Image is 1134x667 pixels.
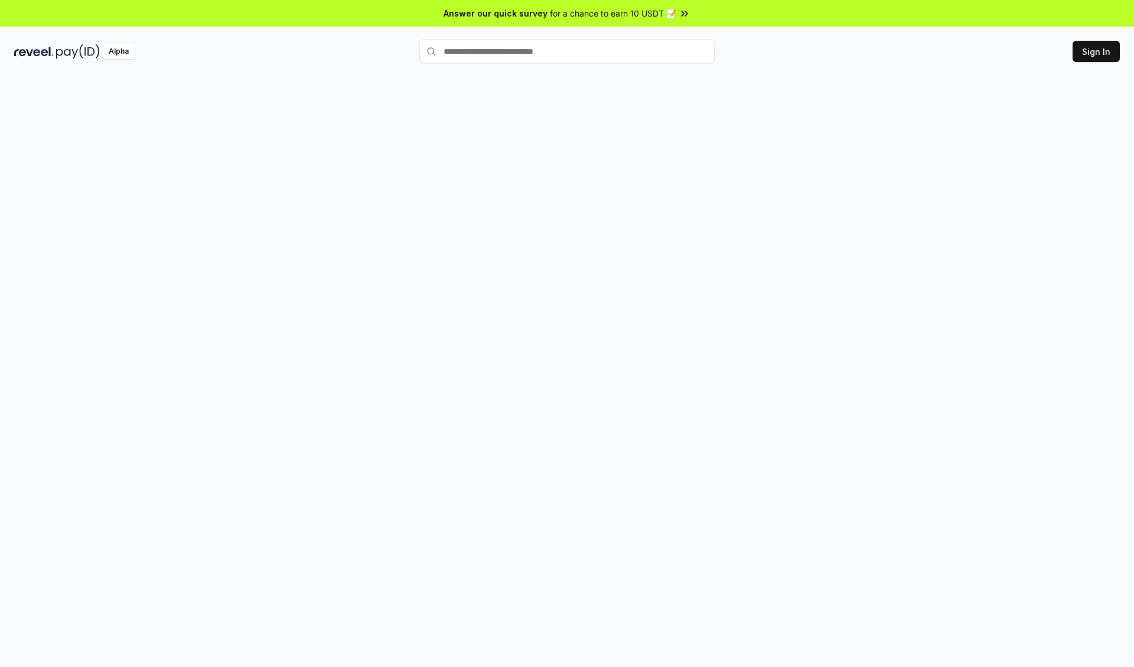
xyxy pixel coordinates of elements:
img: reveel_dark [14,44,54,59]
img: pay_id [56,44,100,59]
div: Alpha [102,44,135,59]
span: for a chance to earn 10 USDT 📝 [550,7,676,19]
button: Sign In [1073,41,1120,62]
span: Answer our quick survey [444,7,548,19]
